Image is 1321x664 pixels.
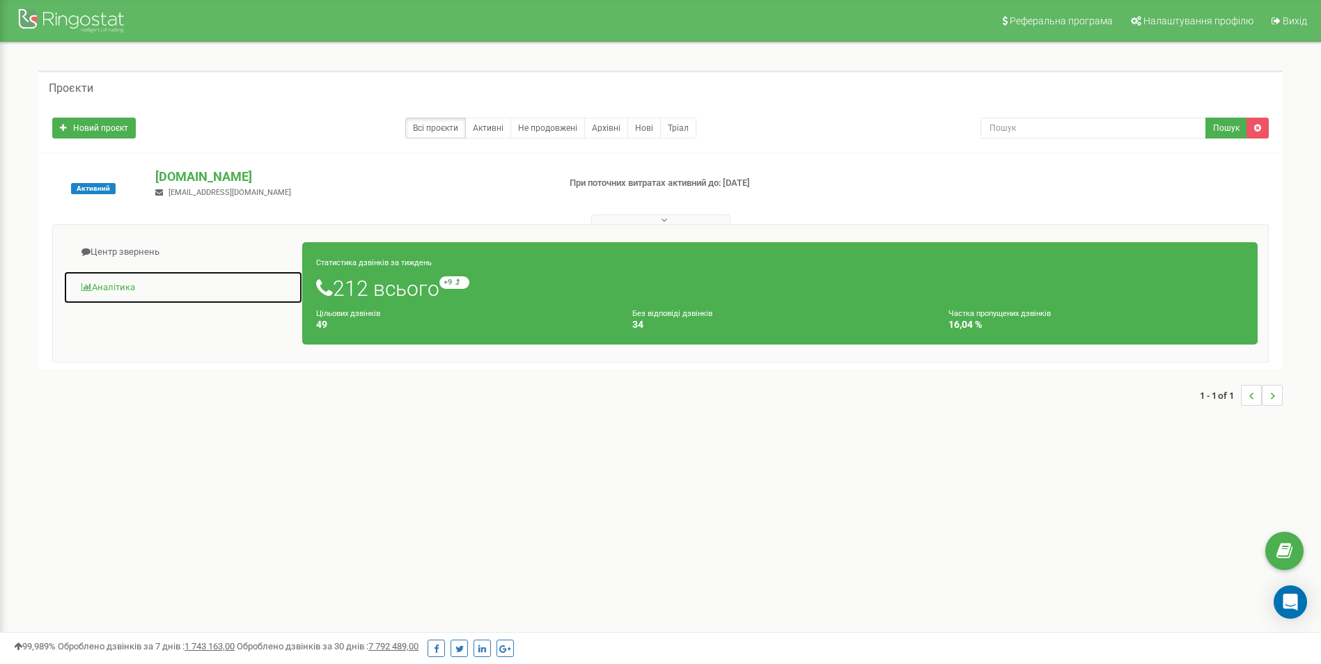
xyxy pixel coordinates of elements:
[316,258,432,267] small: Статистика дзвінків за тиждень
[316,309,380,318] small: Цільових дзвінків
[14,641,56,651] span: 99,989%
[49,82,93,95] h5: Проєкти
[155,168,547,186] p: [DOMAIN_NAME]
[1143,15,1253,26] span: Налаштування профілю
[368,641,419,651] u: 7 792 489,00
[405,118,466,139] a: Всі проєкти
[58,641,235,651] span: Оброблено дзвінків за 7 днів :
[169,188,291,197] span: [EMAIL_ADDRESS][DOMAIN_NAME]
[465,118,511,139] a: Активні
[570,177,858,190] p: При поточних витратах активний до: [DATE]
[1010,15,1113,26] span: Реферальна програма
[316,319,611,330] h4: 49
[316,276,1244,300] h1: 212 всього
[71,183,116,194] span: Активний
[1205,118,1247,139] button: Пошук
[584,118,628,139] a: Архівні
[632,319,928,330] h4: 34
[439,276,469,289] small: +9
[632,309,712,318] small: Без відповіді дзвінків
[1274,585,1307,619] div: Open Intercom Messenger
[510,118,585,139] a: Не продовжені
[948,309,1051,318] small: Частка пропущених дзвінків
[1200,385,1241,406] span: 1 - 1 of 1
[948,319,1244,330] h4: 16,04 %
[1200,371,1283,420] nav: ...
[63,271,303,305] a: Аналiтика
[52,118,136,139] a: Новий проєкт
[660,118,696,139] a: Тріал
[1283,15,1307,26] span: Вихід
[237,641,419,651] span: Оброблено дзвінків за 30 днів :
[63,235,303,269] a: Центр звернень
[627,118,661,139] a: Нові
[185,641,235,651] u: 1 743 163,00
[980,118,1206,139] input: Пошук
